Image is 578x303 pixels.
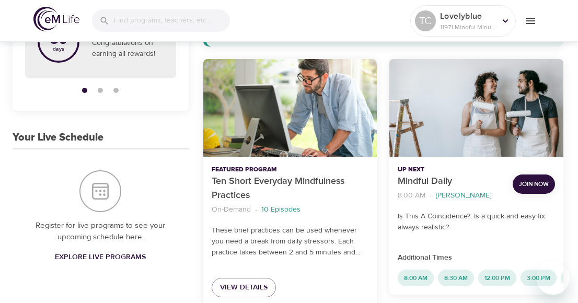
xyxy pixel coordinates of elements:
[516,6,545,35] button: menu
[212,278,276,297] a: View Details
[430,189,432,203] li: ·
[50,47,67,51] p: days
[513,174,555,194] button: Join Now
[389,59,563,157] button: Mindful Daily
[398,165,504,174] p: Up Next
[114,9,230,32] input: Find programs, teachers, etc...
[398,189,504,203] nav: breadcrumb
[51,248,150,267] a: Explore Live Programs
[50,32,67,47] p: 30
[255,203,257,217] li: ·
[398,174,504,189] p: Mindful Daily
[398,211,555,233] p: Is This A Coincidence?: Is a quick and easy fix always realistic?
[398,190,425,201] p: 8:00 AM
[415,10,436,31] div: TC
[203,59,377,157] button: Ten Short Everyday Mindfulness Practices
[55,251,146,264] span: Explore Live Programs
[220,281,268,294] span: View Details
[33,220,168,243] p: Register for live programs to see your upcoming schedule here.
[478,274,516,283] span: 12:00 PM
[212,165,369,174] p: Featured Program
[438,274,474,283] span: 8:30 AM
[440,10,495,22] p: Lovelyblue
[398,252,555,263] p: Additional Times
[440,22,495,32] p: 11971 Mindful Minutes
[438,270,474,286] div: 8:30 AM
[519,179,549,190] span: Join Now
[212,204,251,215] p: On-Demand
[79,170,121,212] img: Your Live Schedule
[436,190,491,201] p: [PERSON_NAME]
[398,270,434,286] div: 8:00 AM
[521,270,557,286] div: 3:00 PM
[212,203,369,217] nav: breadcrumb
[536,261,570,295] iframe: Button to launch messaging window
[521,274,557,283] span: 3:00 PM
[212,225,369,258] p: These brief practices can be used whenever you need a break from daily stressors. Each practice t...
[92,38,164,60] p: Congratulations on earning all rewards!
[212,174,369,203] p: Ten Short Everyday Mindfulness Practices
[398,274,434,283] span: 8:00 AM
[13,132,103,144] h3: Your Live Schedule
[33,7,79,31] img: logo
[478,270,516,286] div: 12:00 PM
[261,204,300,215] p: 10 Episodes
